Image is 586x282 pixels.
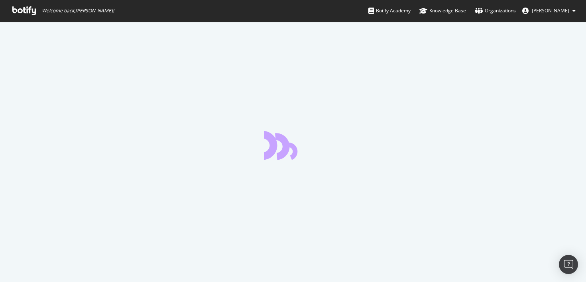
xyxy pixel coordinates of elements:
div: Open Intercom Messenger [559,255,578,274]
div: Knowledge Base [419,7,466,15]
span: Olivier Job [532,7,569,14]
div: Botify Academy [368,7,411,15]
button: [PERSON_NAME] [516,4,582,17]
span: Welcome back, [PERSON_NAME] ! [42,8,114,14]
div: Organizations [475,7,516,15]
div: animation [264,131,322,160]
